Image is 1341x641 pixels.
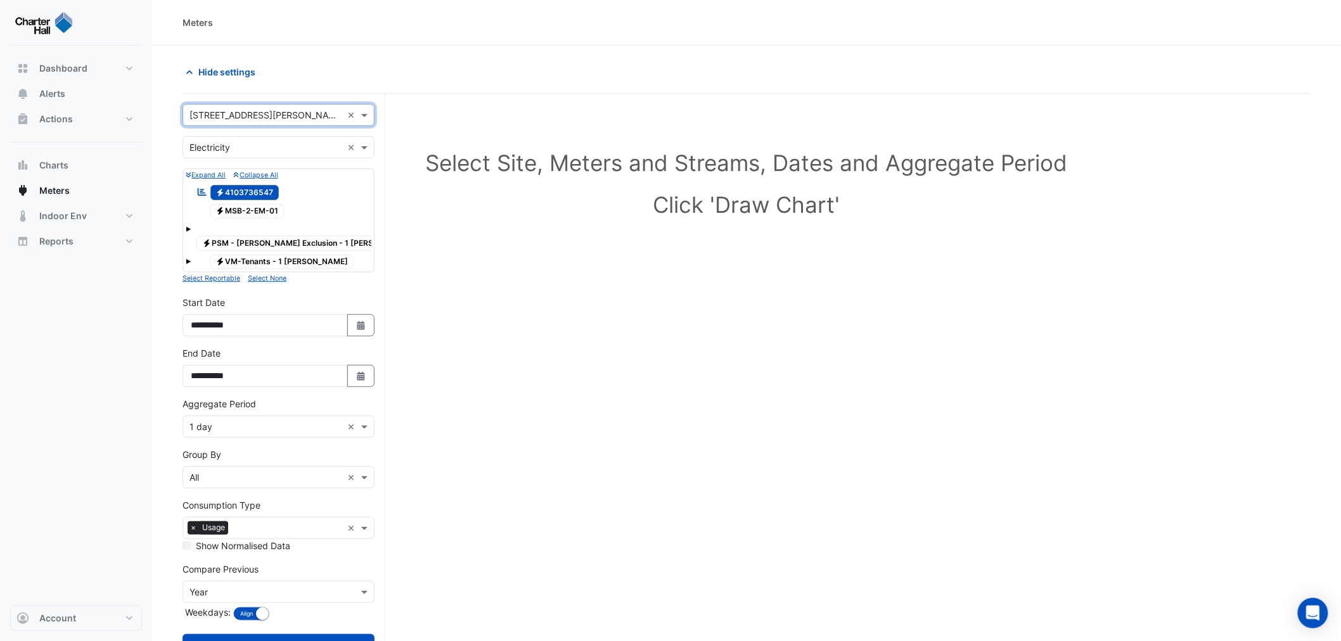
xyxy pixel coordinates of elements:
[248,274,286,282] small: Select None
[188,521,199,534] span: ×
[16,235,29,248] app-icon: Reports
[16,87,29,100] app-icon: Alerts
[347,108,358,122] span: Clear
[203,149,1290,176] h1: Select Site, Meters and Streams, Dates and Aggregate Period
[248,272,286,284] button: Select None
[356,371,367,381] fa-icon: Select Date
[347,471,358,484] span: Clear
[215,257,225,267] fa-icon: Electricity
[16,113,29,125] app-icon: Actions
[233,171,278,179] small: Collapse All
[10,153,142,178] button: Charts
[16,184,29,197] app-icon: Meters
[39,184,70,197] span: Meters
[39,62,87,75] span: Dashboard
[39,87,65,100] span: Alerts
[196,186,208,197] fa-icon: Reportable
[39,159,68,172] span: Charts
[10,229,142,254] button: Reports
[210,255,354,270] span: VM-Tenants - 1 [PERSON_NAME]
[39,210,87,222] span: Indoor Env
[347,141,358,154] span: Clear
[196,539,290,552] label: Show Normalised Data
[199,521,228,534] span: Usage
[183,606,231,619] label: Weekdays:
[39,612,76,625] span: Account
[347,420,358,433] span: Clear
[10,178,142,203] button: Meters
[347,521,358,535] span: Clear
[16,210,29,222] app-icon: Indoor Env
[183,16,213,29] div: Meters
[233,169,278,181] button: Collapse All
[39,235,74,248] span: Reports
[10,106,142,132] button: Actions
[356,320,367,331] fa-icon: Select Date
[10,81,142,106] button: Alerts
[183,448,221,461] label: Group By
[202,238,212,248] fa-icon: Electricity
[16,62,29,75] app-icon: Dashboard
[183,296,225,309] label: Start Date
[183,498,260,512] label: Consumption Type
[183,272,240,284] button: Select Reportable
[15,10,72,35] img: Company Logo
[183,346,221,360] label: End Date
[183,562,259,576] label: Compare Previous
[198,65,255,79] span: Hide settings
[215,206,225,216] fa-icon: Electricity
[183,274,240,282] small: Select Reportable
[10,606,142,631] button: Account
[186,169,226,181] button: Expand All
[196,236,420,251] span: PSM - [PERSON_NAME] Exclusion - 1 [PERSON_NAME]
[183,61,264,83] button: Hide settings
[10,203,142,229] button: Indoor Env
[210,204,285,219] span: MSB-2-EM-01
[183,397,256,410] label: Aggregate Period
[186,171,226,179] small: Expand All
[210,185,279,200] span: 4103736547
[215,187,225,197] fa-icon: Electricity
[10,56,142,81] button: Dashboard
[203,191,1290,218] h1: Click 'Draw Chart'
[39,113,73,125] span: Actions
[16,159,29,172] app-icon: Charts
[1298,598,1328,628] div: Open Intercom Messenger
